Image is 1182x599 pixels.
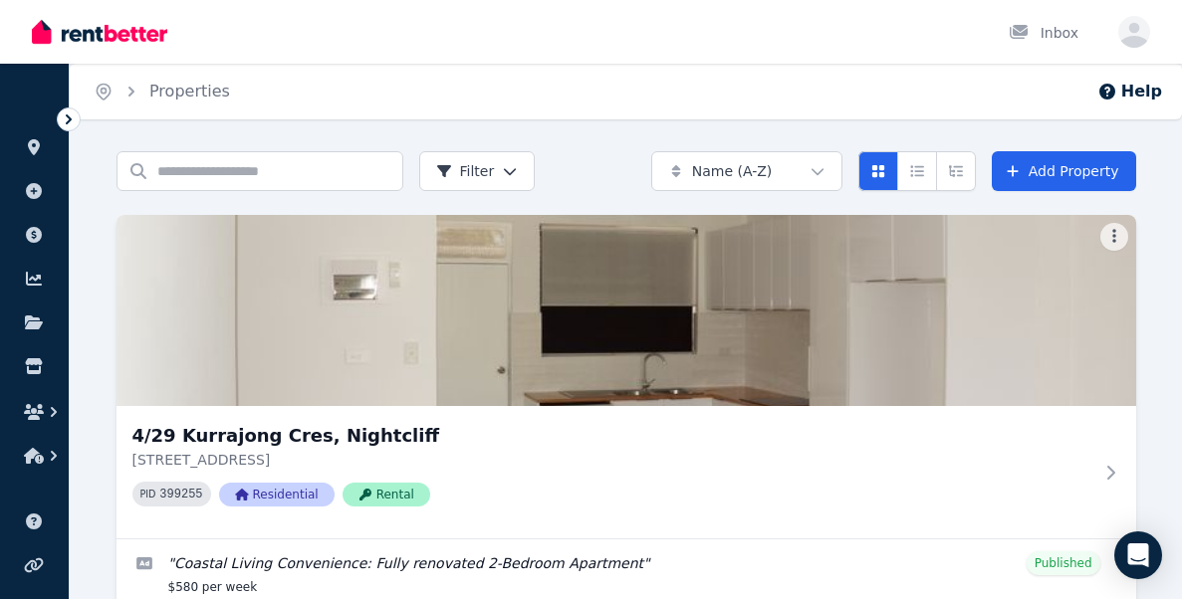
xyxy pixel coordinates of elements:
button: Expanded list view [936,151,976,191]
span: Filter [436,161,495,181]
span: Rental [343,483,430,506]
a: Add Property [992,151,1136,191]
button: Filter [419,151,536,191]
button: Compact list view [897,151,937,191]
a: 4/29 Kurrajong Cres, Nightcliff4/29 Kurrajong Cres, Nightcliff[STREET_ADDRESS]PID 399255Residenti... [117,215,1136,538]
button: Name (A-Z) [651,151,842,191]
a: Properties [149,82,230,100]
code: 399255 [159,488,202,501]
span: Name (A-Z) [692,161,773,181]
span: Residential [219,483,335,506]
p: [STREET_ADDRESS] [132,450,1092,470]
h3: 4/29 Kurrajong Cres, Nightcliff [132,422,1092,450]
nav: Breadcrumb [70,64,254,119]
div: View options [858,151,976,191]
div: Inbox [1009,23,1078,43]
button: Help [1097,80,1162,103]
button: Card view [858,151,898,191]
button: More options [1100,223,1128,251]
small: PID [140,489,156,499]
div: Open Intercom Messenger [1114,531,1162,579]
img: 4/29 Kurrajong Cres, Nightcliff [117,215,1136,406]
img: RentBetter [32,17,167,47]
